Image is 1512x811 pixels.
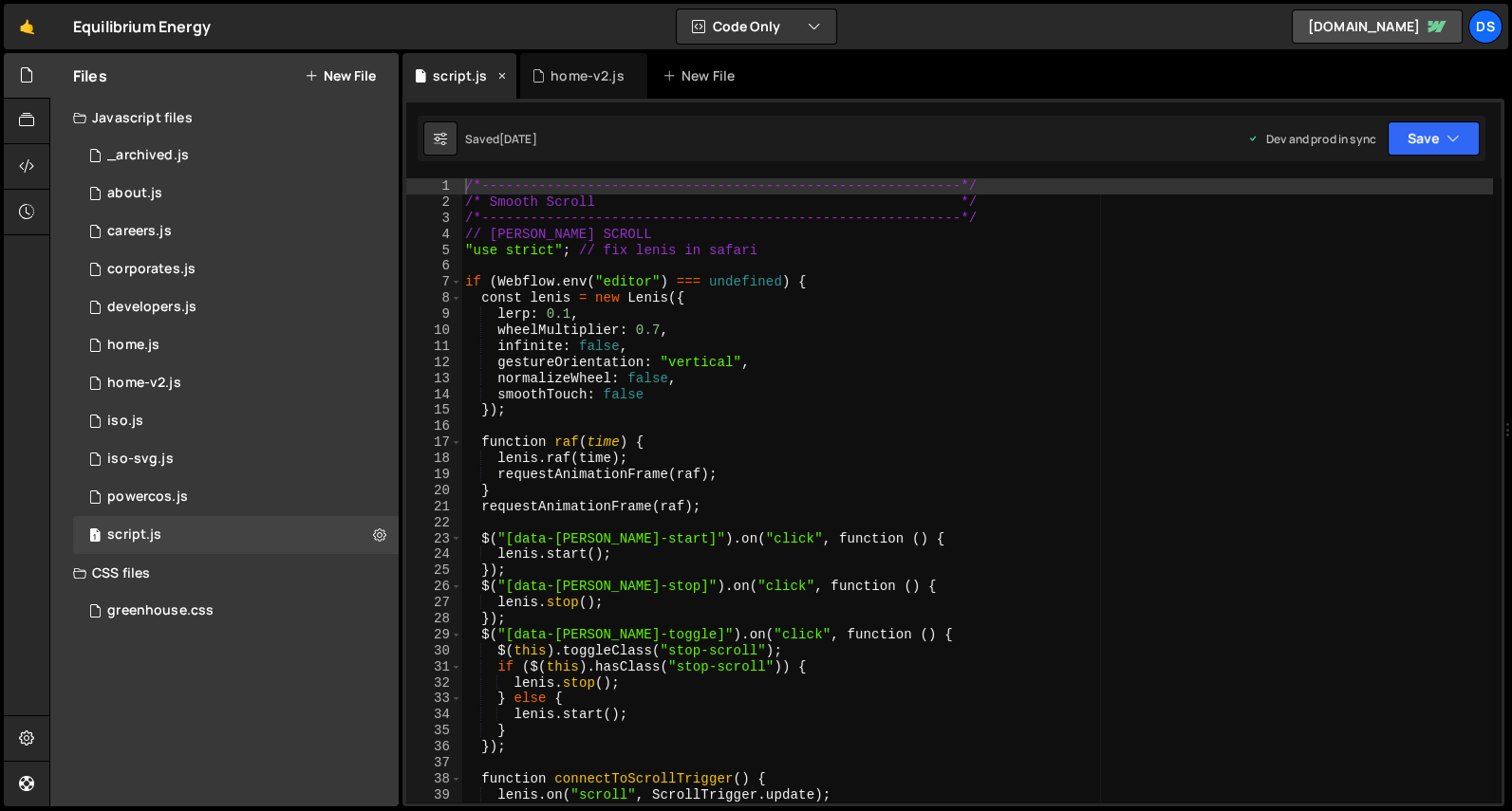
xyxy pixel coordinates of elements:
div: 32 [406,675,462,691]
div: 23 [406,531,462,547]
div: Dev and prod in sync [1247,131,1376,147]
div: about.js [107,185,162,202]
div: 8948/19093.js [73,288,399,326]
div: CSS files [50,554,399,592]
div: 17 [406,434,462,451]
div: 26 [406,579,462,595]
div: careers.js [107,223,172,240]
div: 30 [406,643,462,659]
div: 21 [406,499,462,515]
div: 29 [406,627,462,643]
a: [DOMAIN_NAME] [1292,9,1463,44]
div: Saved [465,131,537,147]
div: iso.js [107,413,143,430]
div: 18 [406,451,462,467]
div: 12 [406,355,462,371]
div: powercos.js [107,488,188,506]
a: DS [1468,9,1503,44]
a: 🤙 [4,4,50,49]
div: home-v2.js [551,66,625,85]
button: Code Only [677,9,836,44]
button: Save [1388,121,1480,156]
div: 8948/19790.js [73,250,399,288]
div: 27 [406,595,462,611]
div: 8948/19847.js [73,175,399,212]
div: 20 [406,483,462,499]
h2: Files [73,65,107,86]
div: 19 [406,467,462,483]
div: home.js [107,337,159,354]
div: 37 [406,755,462,771]
div: 11 [406,339,462,355]
div: 8948/18945.js [73,516,399,554]
div: 7 [406,274,462,290]
div: 8948/19934.js [73,478,399,516]
div: 8948/19054.css [73,592,399,630]
div: greenhouse.css [107,602,214,619]
div: 39 [406,787,462,803]
div: 8948/19838.js [73,440,399,478]
div: 3 [406,211,462,227]
div: 28 [406,611,462,627]
div: 36 [406,739,462,755]
div: 38 [406,771,462,787]
div: 16 [406,418,462,434]
div: 33 [406,691,462,707]
div: 9 [406,306,462,323]
div: iso-svg.js [107,451,174,468]
div: developers.js [107,299,196,316]
div: 22 [406,515,462,531]
div: 2 [406,194,462,211]
div: New File [663,66,742,85]
div: 6 [406,258,462,274]
div: 25 [406,562,462,579]
div: script.js [433,66,487,85]
div: 8948/45642.js [73,137,399,175]
div: 31 [406,659,462,675]
div: 4 [406,227,462,243]
div: 35 [406,723,462,739]
div: 10 [406,323,462,339]
div: 15 [406,402,462,418]
div: 8948/45512.js [73,364,399,402]
div: Javascript files [50,99,399,137]
div: corporates.js [107,261,196,278]
div: 14 [406,387,462,403]
div: 24 [406,546,462,562]
div: 8 [406,290,462,306]
button: New File [305,68,376,83]
div: 34 [406,707,462,723]
div: home-v2.js [107,375,181,392]
div: [DATE] [499,131,537,147]
div: 1 [406,178,462,194]
span: 1 [89,529,101,544]
div: _archived.js [107,147,189,164]
div: 5 [406,243,462,259]
div: Equilibrium Energy [73,15,211,38]
div: 13 [406,371,462,387]
div: 8948/18968.js [73,402,399,440]
div: 8948/19103.js [73,212,399,250]
div: script.js [107,526,161,544]
div: 8948/19433.js [73,326,399,364]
